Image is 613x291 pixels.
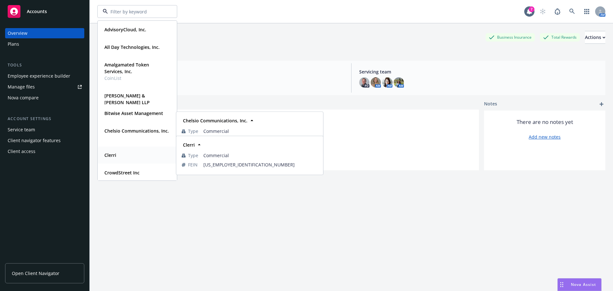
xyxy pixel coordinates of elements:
[104,44,160,50] strong: All Day Technologies, Inc.
[104,170,140,176] strong: CrowdStreet Inc
[5,28,84,38] a: Overview
[571,282,596,287] span: Nova Assist
[203,152,318,159] span: Commercial
[529,134,561,140] a: Add new notes
[5,135,84,146] a: Client navigator features
[12,270,59,277] span: Open Client Navigator
[5,71,84,81] a: Employee experience builder
[566,5,579,18] a: Search
[5,125,84,135] a: Service team
[5,116,84,122] div: Account settings
[104,27,146,33] strong: AdvisoryCloud, Inc.
[5,82,84,92] a: Manage files
[551,5,564,18] a: Report a Bug
[598,100,605,108] a: add
[382,77,392,88] img: photo
[203,161,318,168] span: [US_EMPLOYER_IDENTIFICATION_NUMBER]
[517,118,573,126] span: There are no notes yet
[203,128,318,134] span: Commercial
[188,161,198,168] span: FEIN
[8,82,35,92] div: Manage files
[188,152,198,159] span: Type
[359,68,600,75] span: Servicing team
[104,62,149,74] strong: Amalgamated Token Services, Inc.
[104,152,116,158] strong: Clerri
[484,100,497,108] span: Notes
[8,28,27,38] div: Overview
[104,128,169,134] strong: Chelsio Communications, Inc.
[5,146,84,157] a: Client access
[371,77,381,88] img: photo
[557,278,602,291] button: Nova Assist
[394,77,404,88] img: photo
[102,81,344,88] span: EB
[104,75,169,81] span: CoinList
[108,8,164,15] input: Filter by keyword
[8,125,35,135] div: Service team
[5,39,84,49] a: Plans
[486,33,535,41] div: Business Insurance
[536,5,549,18] a: Start snowing
[27,9,47,14] span: Accounts
[104,110,163,116] strong: Bitwise Asset Management
[8,93,39,103] div: Nova compare
[585,31,605,44] button: Actions
[183,118,247,124] strong: Chelsio Communications, Inc.
[8,146,35,157] div: Client access
[188,128,198,134] span: Type
[104,93,150,105] strong: [PERSON_NAME] & [PERSON_NAME] LLP
[5,3,84,20] a: Accounts
[8,39,19,49] div: Plans
[5,62,84,68] div: Tools
[585,31,605,43] div: Actions
[359,77,369,88] img: photo
[540,33,580,41] div: Total Rewards
[183,142,195,148] strong: Clerri
[529,6,534,12] div: 7
[580,5,593,18] a: Switch app
[8,135,61,146] div: Client navigator features
[558,279,566,291] div: Drag to move
[5,93,84,103] a: Nova compare
[102,68,344,75] span: Account type
[8,71,70,81] div: Employee experience builder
